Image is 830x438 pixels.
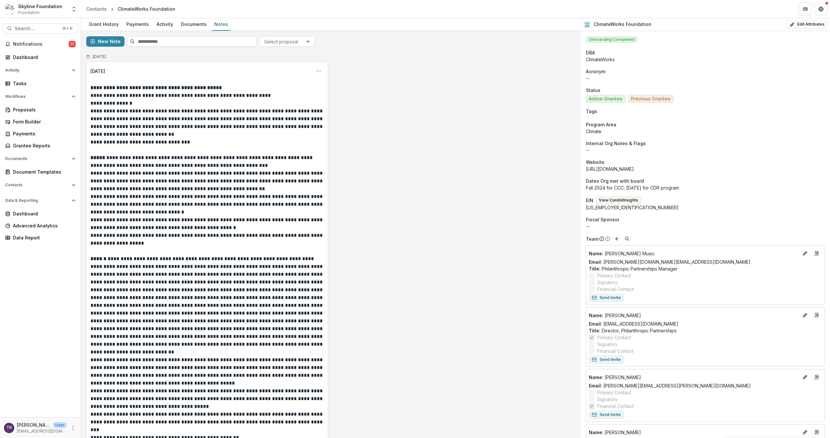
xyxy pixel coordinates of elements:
[17,421,51,428] p: [PERSON_NAME]
[3,39,78,49] button: Notifications17
[586,204,825,211] div: [US_EMPLOYER_IDENTIFICATION_NUMBER]
[631,96,670,102] span: Previous Grantee
[69,3,78,16] button: Open entity switcher
[594,22,651,27] h2: ClimateWorks Foundation
[3,91,78,102] button: Open Workflows
[61,25,74,32] div: ⌘ + K
[53,422,66,428] p: User
[3,220,78,231] a: Advanced Analytics
[597,389,631,396] span: Primary Contact
[596,196,641,204] button: View CandidInsights
[801,249,809,257] button: Edit
[86,36,124,47] button: New Note
[801,311,809,319] button: Edit
[154,18,176,31] a: Activity
[86,6,107,12] div: Contacts
[589,250,799,257] a: Name: [PERSON_NAME] Music
[586,49,595,56] span: DBA
[314,66,324,76] button: Options
[589,429,799,436] p: [PERSON_NAME]
[13,41,69,47] span: Notifications
[13,106,73,113] div: Proposals
[84,4,178,14] nav: breadcrumb
[589,259,751,265] a: Email: [PERSON_NAME][DOMAIN_NAME][EMAIL_ADDRESS][DOMAIN_NAME]
[5,198,69,203] span: Data & Reporting
[597,403,634,409] span: Financial Contact
[90,68,105,75] div: [DATE]
[3,154,78,164] button: Open Documents
[589,259,602,265] span: Email:
[3,167,78,177] a: Document Templates
[3,65,78,75] button: Open Activity
[589,313,603,318] span: Name :
[586,147,825,154] p: --
[18,3,62,10] div: Skyline Foundation
[589,320,678,327] a: Email: [EMAIL_ADDRESS][DOMAIN_NAME]
[589,383,602,388] span: Email:
[623,235,631,243] button: Search
[212,18,231,31] a: Notes
[5,183,69,187] span: Contacts
[3,23,78,34] button: Search...
[812,310,822,320] a: Go to contact
[6,426,12,430] div: Takeshi Kaji
[13,142,73,149] div: Grantee Reports
[5,94,69,99] span: Workflows
[801,428,809,436] button: Edit
[586,121,616,128] span: Program Area
[3,104,78,115] a: Proposals
[586,36,637,43] span: Onboarding Completed
[5,68,69,73] span: Activity
[589,411,624,419] button: Send Invite
[3,128,78,139] a: Payments
[589,312,799,319] a: Name: [PERSON_NAME]
[586,197,593,204] p: EIN
[15,26,58,31] span: Search...
[812,427,822,437] a: Go to contact
[597,272,631,279] span: Primary Contact
[178,18,209,31] a: Documents
[84,4,109,14] a: Contacts
[124,18,151,31] a: Payments
[13,168,73,175] div: Document Templates
[597,334,631,341] span: Primary Contact
[13,234,73,241] div: Data Report
[589,265,822,272] p: Philanthropic Partnerships Manager
[589,294,624,302] button: Send Invite
[178,19,209,29] div: Documents
[586,236,599,242] p: Team
[13,118,73,125] div: Form Builder
[589,327,822,334] p: Director, Philanthropic Partnerships
[3,52,78,63] a: Dashboard
[613,235,621,243] button: Add
[589,250,799,257] p: [PERSON_NAME] Music
[586,87,600,94] span: Status
[589,374,799,381] p: [PERSON_NAME]
[597,279,618,286] span: Signatory
[124,19,151,29] div: Payments
[586,178,644,184] span: Dates Org met with board
[69,424,77,432] button: More
[17,428,66,434] p: [EMAIL_ADDRESS][DOMAIN_NAME]
[586,159,604,166] span: Website
[597,341,618,348] span: Signatory
[13,80,73,87] div: Tasks
[5,156,69,161] span: Documents
[3,140,78,151] a: Grantee Reports
[13,222,73,229] div: Advanced Analytics
[3,232,78,243] a: Data Report
[154,19,176,29] div: Activity
[801,373,809,381] button: Edit
[3,116,78,127] a: Form Builder
[589,429,799,436] a: Name: [PERSON_NAME]
[597,286,634,293] span: Financial Contact
[589,266,600,271] span: Title :
[589,430,603,435] span: Name :
[597,396,618,403] span: Signatory
[812,248,822,259] a: Go to contact
[3,78,78,89] a: Tasks
[589,382,751,389] a: Email: [PERSON_NAME][EMAIL_ADDRESS][PERSON_NAME][DOMAIN_NAME]
[118,6,175,12] div: ClimateWorks Foundation
[3,208,78,219] a: Dashboard
[86,19,121,29] div: Grant History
